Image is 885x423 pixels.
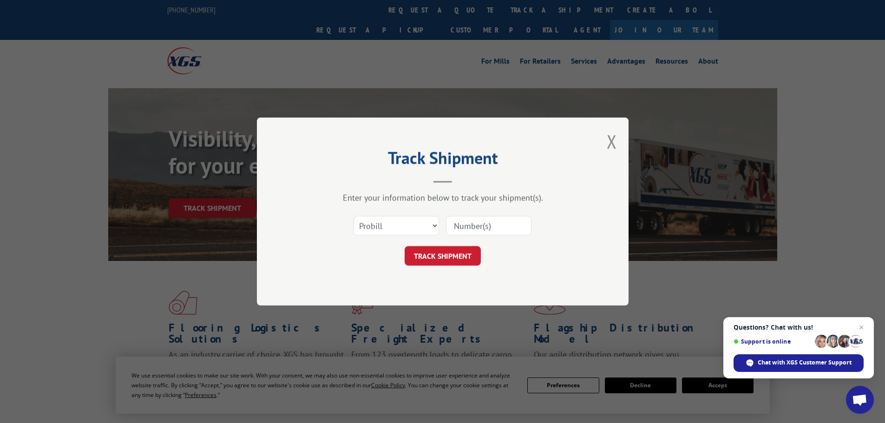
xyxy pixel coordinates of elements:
[405,246,481,266] button: TRACK SHIPMENT
[607,129,617,154] button: Close modal
[303,151,582,169] h2: Track Shipment
[734,338,812,345] span: Support is online
[846,386,874,414] div: Open chat
[734,324,864,331] span: Questions? Chat with us!
[303,192,582,203] div: Enter your information below to track your shipment(s).
[856,322,867,333] span: Close chat
[734,354,864,372] div: Chat with XGS Customer Support
[446,216,531,235] input: Number(s)
[758,358,852,367] span: Chat with XGS Customer Support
